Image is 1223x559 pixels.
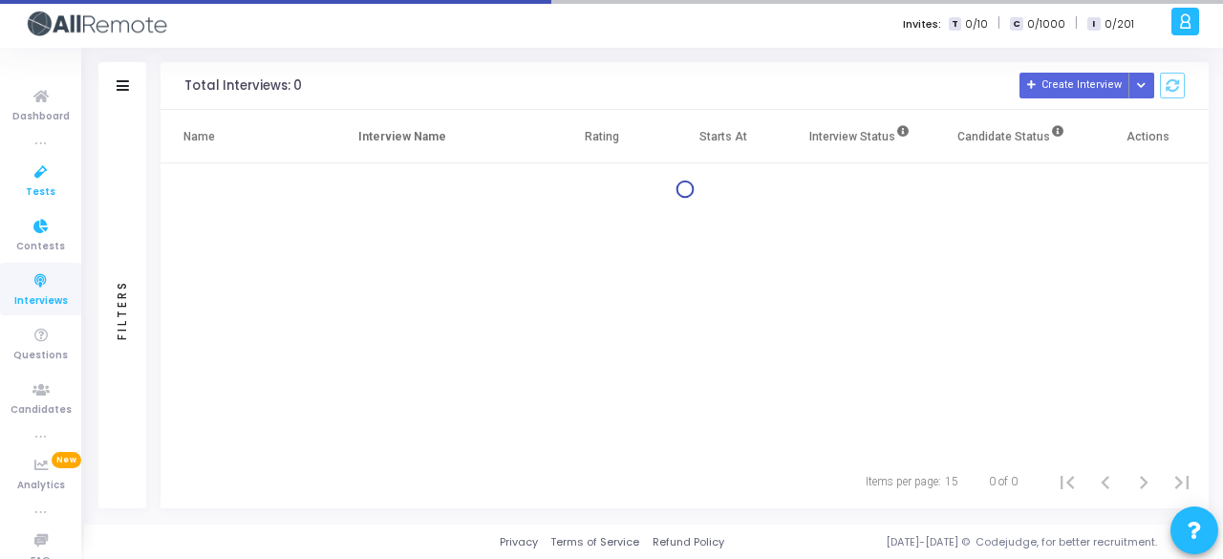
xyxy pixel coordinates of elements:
span: T [949,17,961,32]
div: Button group with nested dropdown [1128,73,1155,98]
span: 0/1000 [1027,16,1065,32]
a: Terms of Service [550,534,639,550]
span: Questions [13,348,68,364]
div: Filters [114,204,131,415]
span: 0/10 [965,16,988,32]
th: Starts At [663,110,785,163]
div: [DATE]-[DATE] © Codejudge, for better recruitment. [724,534,1199,550]
a: Privacy [500,534,538,550]
span: Candidates [11,402,72,419]
th: Interview Status [784,110,935,163]
a: Refund Policy [653,534,724,550]
button: Last page [1163,462,1201,501]
span: | [1075,13,1078,33]
div: Items per page: [866,473,941,490]
th: Name [161,110,335,163]
span: Analytics [17,478,65,494]
img: logo [24,5,167,43]
span: Tests [26,184,55,201]
button: Previous page [1086,462,1125,501]
span: I [1087,17,1100,32]
span: C [1010,17,1022,32]
div: 15 [945,473,958,490]
label: Invites: [903,16,941,32]
button: First page [1048,462,1086,501]
span: New [52,452,81,468]
span: | [998,13,1000,33]
th: Interview Name [335,110,541,163]
span: 0/201 [1105,16,1134,32]
button: Create Interview [1019,73,1129,98]
span: Dashboard [12,109,70,125]
div: 0 of 0 [989,473,1018,490]
button: Next page [1125,462,1163,501]
div: Total Interviews: 0 [184,78,302,94]
span: Interviews [14,293,68,310]
span: Contests [16,239,65,255]
th: Rating [541,110,663,163]
th: Candidate Status [935,110,1086,163]
th: Actions [1086,110,1209,163]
